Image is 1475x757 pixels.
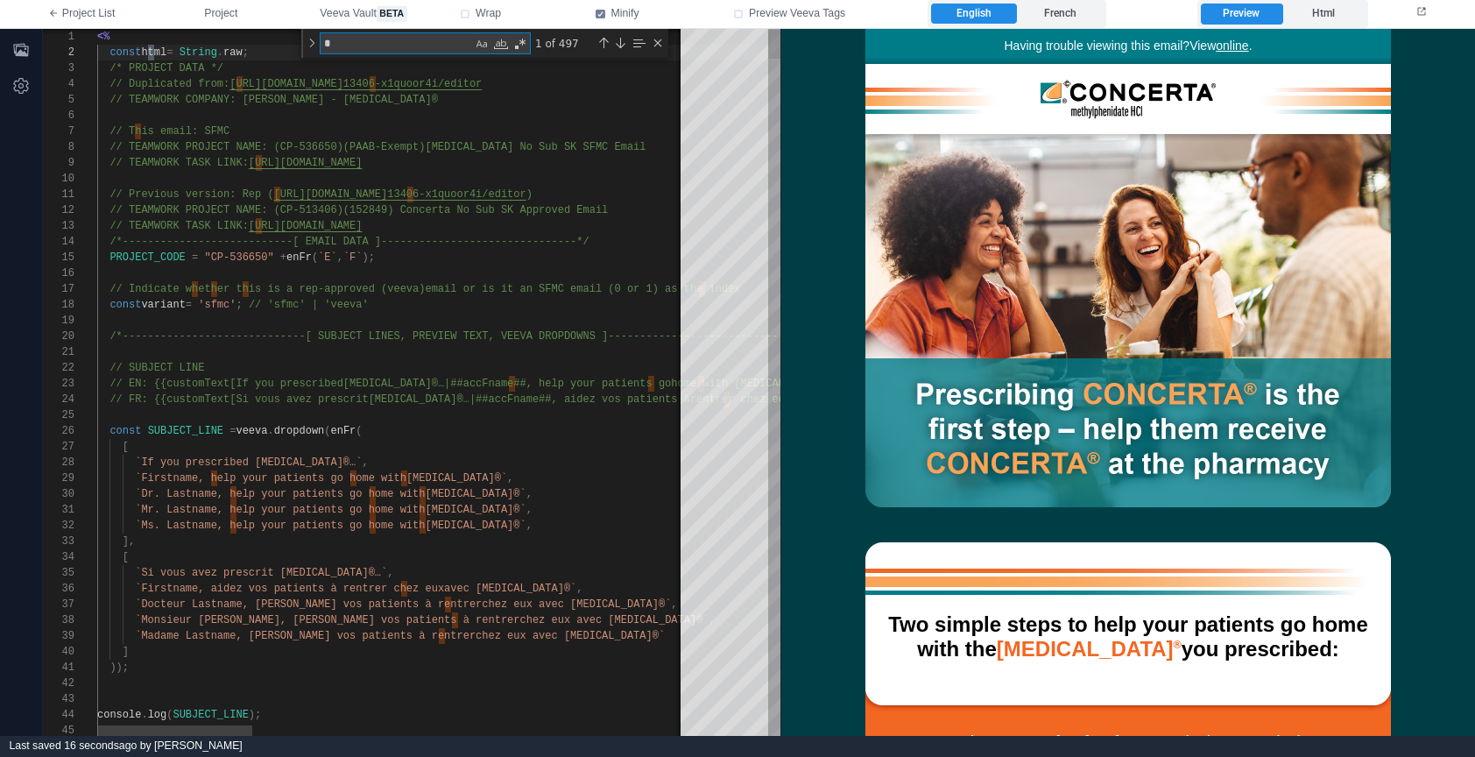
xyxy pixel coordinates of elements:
label: English [931,4,1016,25]
div: 36 [43,581,74,597]
span: ); [363,251,375,264]
div: 33 [43,534,74,549]
span: ( [324,425,330,437]
span: EVIEW TEXT, VEEVA DROPDOWNS ]--------------------- [425,330,740,343]
span: SUBJECT_LINE [148,425,223,437]
span: <% [97,31,109,43]
span: // SUBJECT LINE [109,362,204,374]
span: const [109,299,141,311]
span: chez eux avec [MEDICAL_DATA]®` [476,630,665,642]
span: Veeva Vault [320,6,406,22]
span: `Si vous avez prescrit [MEDICAL_DATA]®…` [135,567,387,579]
span: // Previous version: Rep ( [109,188,273,201]
div: 25 [43,407,74,423]
div: 19 [43,313,74,329]
span: ( [356,425,362,437]
span: , [507,472,513,485]
span: // TEAMWORK TASK LINK: [109,220,248,232]
span: log [148,709,167,721]
span: email or is it an SFMC email (0 or 1) as the inde [425,283,734,295]
span: // Indicate whether this is a rep-approved (veeva) [109,283,425,295]
div: 11 [43,187,74,202]
span: [MEDICAL_DATA]®` [425,520,526,532]
div: 40 [43,644,74,660]
span: [URL][DOMAIN_NAME] [249,220,363,232]
span: . [217,46,223,59]
div: Close (Escape) [651,36,665,50]
span: // TEAMWORK COMPANY: [PERSON_NAME] - [MEDICAL_DATA]® [109,94,437,106]
div: 27 [43,439,74,455]
textarea: Editor content;Press Alt+F1 for Accessibility Options. [154,45,155,60]
span: beta [377,6,407,22]
span: `Firstname, aidez vos patients à rentrer chez eux [135,583,444,595]
span: const [109,46,141,59]
div: Match Whole Word (⌥⌘W) [492,35,510,53]
span: `E` [318,251,337,264]
span: [URL][DOMAIN_NAME] [229,78,343,90]
div: 28 [43,455,74,470]
span: Wrap [476,6,501,22]
span: [MEDICAL_DATA] No Sub SK SFMC Email [425,141,646,153]
div: 29 [43,470,74,486]
span: , [362,456,368,469]
span: . [267,425,273,437]
span: raw [223,46,243,59]
div: 8 [43,139,74,155]
label: Html [1283,4,1365,25]
span: [MEDICAL_DATA]®` [406,472,507,485]
div: 20 [43,329,74,344]
span: chez eux avec [MEDICAL_DATA]®` [482,598,671,611]
div: 4 [43,76,74,92]
div: 1 of 497 [533,32,594,54]
span: // This email: SFMC [109,125,229,138]
div: 41 [43,660,74,676]
span: , [387,567,393,579]
span: dropdown [274,425,325,437]
span: = [186,299,192,311]
span: , [526,520,533,532]
span: `F` [343,251,363,264]
span: `Ms. Lastname, help your patients go home with [135,520,425,532]
span: = [229,425,236,437]
span: [URL][DOMAIN_NAME] [249,157,363,169]
span: String [180,46,217,59]
span: SUBJECT_LINE [173,709,248,721]
div: 30 [43,486,74,502]
span: /*---------------------------[ EMAIL DATA ]------- [109,236,425,248]
span: /*-----------------------------[ SUBJECT LINES, PR [109,330,425,343]
div: 2 [43,45,74,60]
span: // 'sfmc' | 'veeva' [249,299,369,311]
div: 26 [43,423,74,439]
span: ; [236,299,242,311]
span: const [109,425,141,437]
div: 12 [43,202,74,218]
span: , [526,504,533,516]
div: 17 [43,281,74,297]
div: 44 [43,707,74,723]
span: variant [141,299,185,311]
span: )); [109,661,129,674]
span: [URL][DOMAIN_NAME] [274,188,388,201]
span: ; [243,46,249,59]
span: veeva [236,425,267,437]
div: Use Regular Expression (⌥⌘R) [512,35,529,53]
div: 13 [43,218,74,234]
span: ] [123,646,129,658]
span: `Mr. Lastname, help your patients go home with [135,504,425,516]
div: 10 [43,171,74,187]
span: 'sfmc' [198,299,236,311]
textarea: Find [321,33,472,53]
span: erta No Sub SK Approved Email [425,204,608,216]
div: Match Case (⌥⌘C) [473,35,490,53]
span: [MEDICAL_DATA]®…|##accFname##, help your patients go [343,378,671,390]
div: 3 [43,60,74,76]
div: 34 [43,549,74,565]
span: // EN: {{customText[If you prescribed [109,378,342,390]
span: PROJECT_CODE [109,251,185,264]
